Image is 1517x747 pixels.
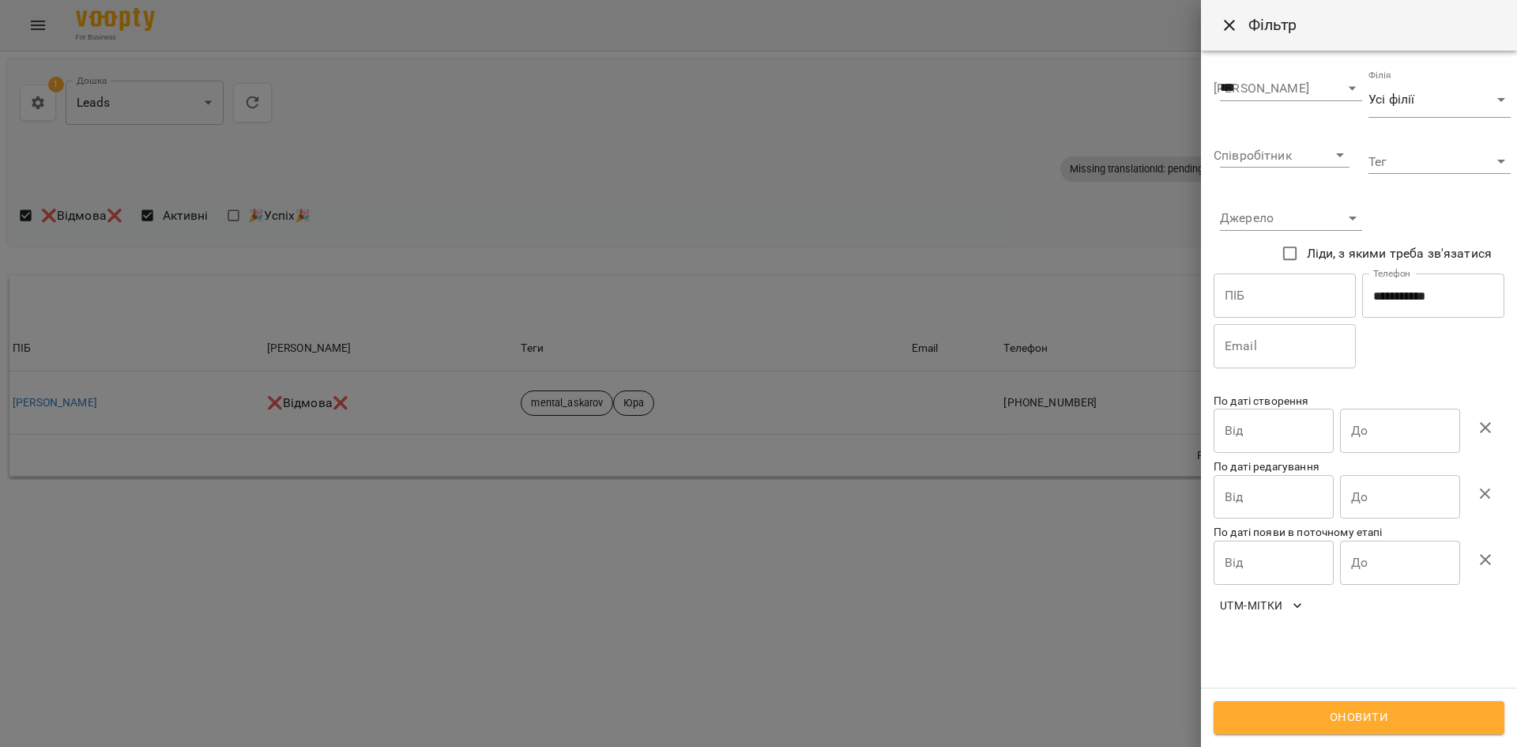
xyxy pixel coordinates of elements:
button: Оновити [1214,701,1504,734]
p: По даті створення [1214,394,1504,409]
label: Філія [1368,71,1391,81]
span: Оновити [1231,707,1487,728]
p: По даті редагування [1214,459,1504,475]
button: Close [1210,6,1248,44]
span: UTM-мітки [1220,596,1302,615]
p: По даті появи в поточному етапі [1214,525,1504,541]
h6: Фільтр [1248,13,1498,37]
div: Усі філії [1368,82,1511,118]
label: [PERSON_NAME] [1214,82,1309,95]
span: Ліди, з якими треба зв'язатися [1307,244,1492,263]
span: Усі філії [1368,90,1492,109]
label: Співробітник [1214,149,1292,162]
button: UTM-мітки [1214,591,1308,620]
